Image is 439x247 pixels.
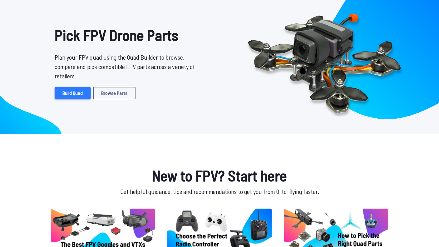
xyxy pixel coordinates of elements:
p: Plan your FPV quad using the Quad Builder to browse, compare and pick compatible FPV parts across... [55,52,200,81]
h1: New to FPV? Start here [50,164,389,187]
a: Build Quad [55,87,91,99]
p: Get helpful guidance, tips and recommendations to get you from 0-to-flying faster. [50,187,389,196]
a: Browse Parts [93,87,136,99]
h1: Pick FPV Drone Parts [55,24,200,46]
